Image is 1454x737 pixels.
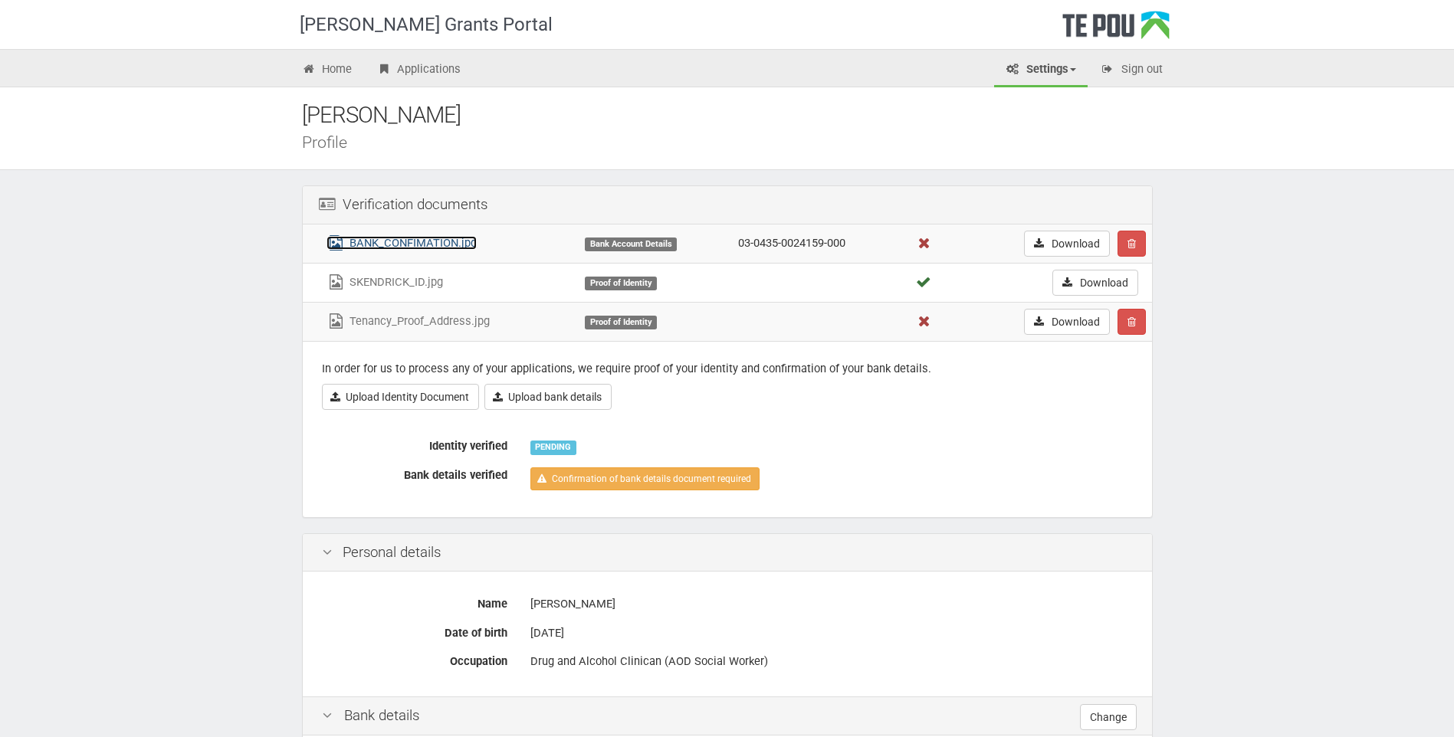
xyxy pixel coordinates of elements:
[322,361,1133,377] p: In order for us to process any of your applications, we require proof of your identity and confir...
[484,384,612,410] a: Upload bank details
[1062,11,1170,49] div: Te Pou Logo
[310,620,519,641] label: Date of birth
[303,534,1152,572] div: Personal details
[303,696,1152,735] div: Bank details
[302,134,1176,150] div: Profile
[530,441,576,454] div: PENDING
[1080,704,1137,730] a: Change
[310,462,519,483] label: Bank details verified
[327,275,443,289] a: SKENDRICK_ID.jpg
[290,54,364,87] a: Home
[310,648,519,670] label: Occupation
[585,277,657,290] div: Proof of Identity
[530,648,1133,675] div: Drug and Alcohol Clinican (AOD Social Worker)
[1052,270,1138,296] a: Download
[585,316,657,329] div: Proof of Identity
[302,99,1176,132] div: [PERSON_NAME]
[322,384,479,410] a: Upload Identity Document
[1089,54,1174,87] a: Sign out
[1024,231,1110,257] a: Download
[530,620,1133,647] div: [DATE]
[732,224,908,264] td: 03-0435-0024159-000
[530,591,1133,617] div: [PERSON_NAME]
[303,186,1152,224] div: Verification documents
[365,54,472,87] a: Applications
[327,236,477,250] a: BANK_CONFIMATION.jpg
[585,237,677,251] div: Bank Account Details
[530,467,760,490] a: Confirmation of bank details document required
[310,433,519,454] label: Identity verified
[1024,309,1110,335] a: Download
[994,54,1088,87] a: Settings
[327,314,490,328] a: Tenancy_Proof_Address.jpg
[310,591,519,612] label: Name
